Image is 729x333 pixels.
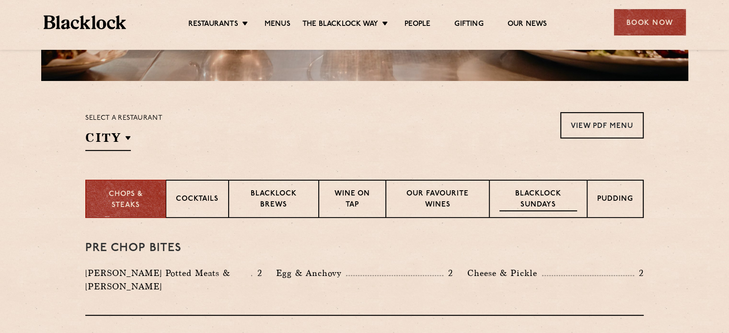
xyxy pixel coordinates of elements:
[276,266,346,280] p: Egg & Anchovy
[405,20,430,30] a: People
[454,20,483,30] a: Gifting
[614,9,686,35] div: Book Now
[396,189,479,211] p: Our favourite wines
[85,129,131,151] h2: City
[634,267,644,279] p: 2
[597,194,633,206] p: Pudding
[239,189,309,211] p: Blacklock Brews
[44,15,127,29] img: BL_Textured_Logo-footer-cropped.svg
[176,194,219,206] p: Cocktails
[252,267,262,279] p: 2
[329,189,376,211] p: Wine on Tap
[499,189,577,211] p: Blacklock Sundays
[85,112,162,125] p: Select a restaurant
[85,266,251,293] p: [PERSON_NAME] Potted Meats & [PERSON_NAME]
[96,189,156,211] p: Chops & Steaks
[188,20,238,30] a: Restaurants
[443,267,453,279] p: 2
[508,20,547,30] a: Our News
[467,266,542,280] p: Cheese & Pickle
[265,20,290,30] a: Menus
[302,20,378,30] a: The Blacklock Way
[85,242,644,254] h3: Pre Chop Bites
[560,112,644,138] a: View PDF Menu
